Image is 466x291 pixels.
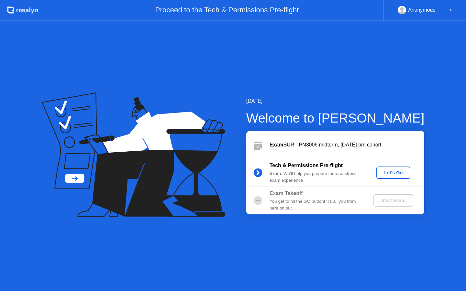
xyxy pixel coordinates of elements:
div: Start Exam [376,198,411,203]
div: Let's Go [379,170,408,175]
b: Exam [270,142,283,147]
button: Start Exam [373,194,413,207]
b: 5 min [270,171,281,176]
div: Anonymous [408,6,436,14]
b: Tech & Permissions Pre-flight [270,163,343,168]
div: SUR - PN3006 midterm, [DATE] pm cohort [270,141,424,149]
div: : We’ll help you prepare for a no-stress exam experience [270,170,363,184]
div: You get to hit the GO button! It’s all you from here on out [270,198,363,211]
b: Exam Takeoff [270,190,303,196]
div: [DATE] [246,97,425,105]
div: ▼ [449,6,452,14]
div: Welcome to [PERSON_NAME] [246,108,425,128]
button: Let's Go [376,167,410,179]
